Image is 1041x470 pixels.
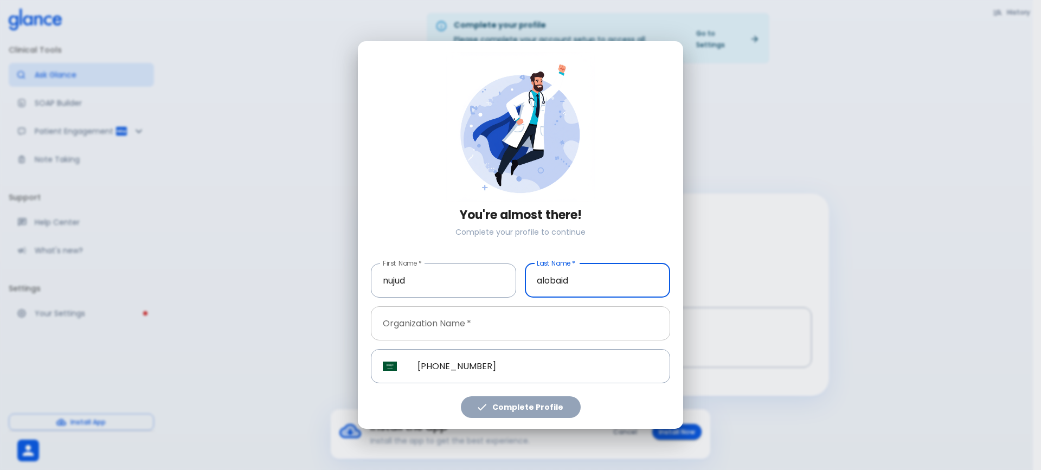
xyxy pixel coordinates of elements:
[383,259,422,268] label: First Name
[378,355,401,377] button: Select country
[537,259,575,268] label: Last Name
[525,263,670,298] input: Enter your last name
[383,362,397,371] img: Saudi Arabia
[371,208,670,222] h3: You're almost there!
[371,227,670,237] p: Complete your profile to continue
[371,263,516,298] input: Enter your first name
[406,349,670,383] input: Phone Number
[371,306,670,340] input: Enter your organization name
[446,52,595,202] img: doctor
